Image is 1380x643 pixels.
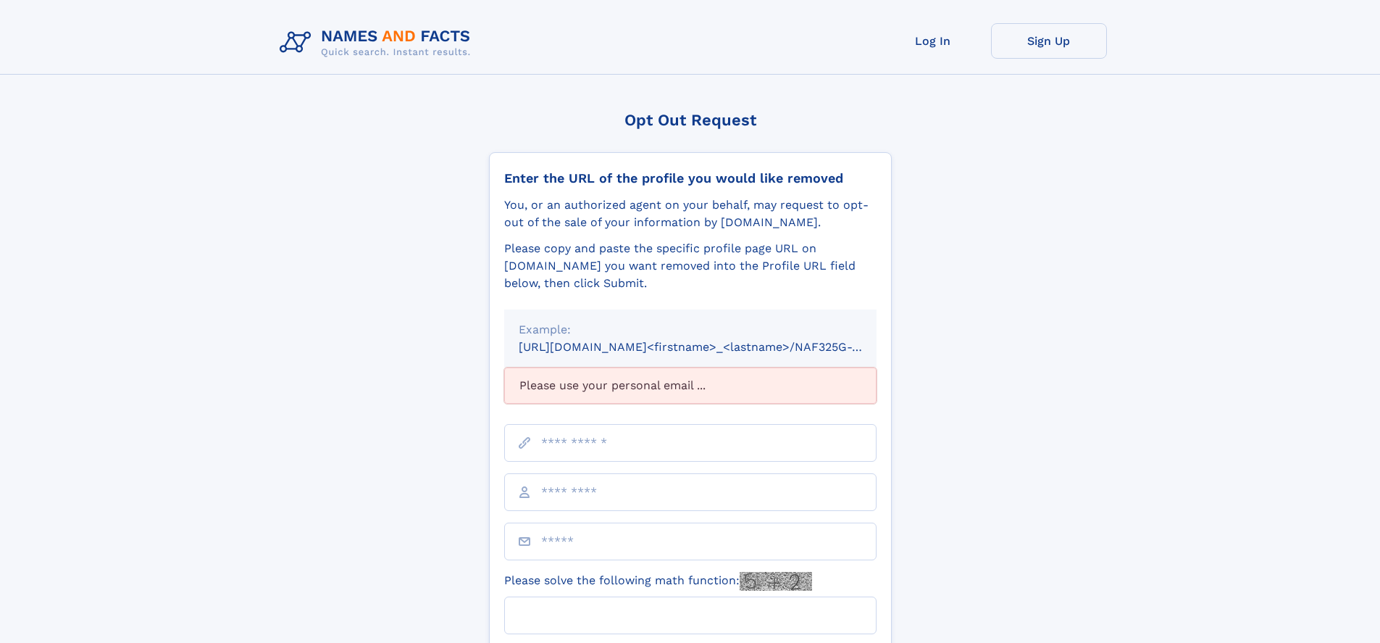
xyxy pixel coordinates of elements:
a: Sign Up [991,23,1107,59]
div: Please use your personal email ... [504,368,877,404]
img: Logo Names and Facts [274,23,482,62]
div: Example: [519,321,862,339]
a: Log In [875,23,991,59]
div: Please copy and paste the specific profile page URL on [DOMAIN_NAME] you want removed into the Pr... [504,240,877,292]
label: Please solve the following math function: [504,572,812,591]
div: You, or an authorized agent on your behalf, may request to opt-out of the sale of your informatio... [504,196,877,231]
div: Opt Out Request [489,111,892,129]
small: [URL][DOMAIN_NAME]<firstname>_<lastname>/NAF325G-xxxxxxxx [519,340,904,354]
div: Enter the URL of the profile you would like removed [504,170,877,186]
